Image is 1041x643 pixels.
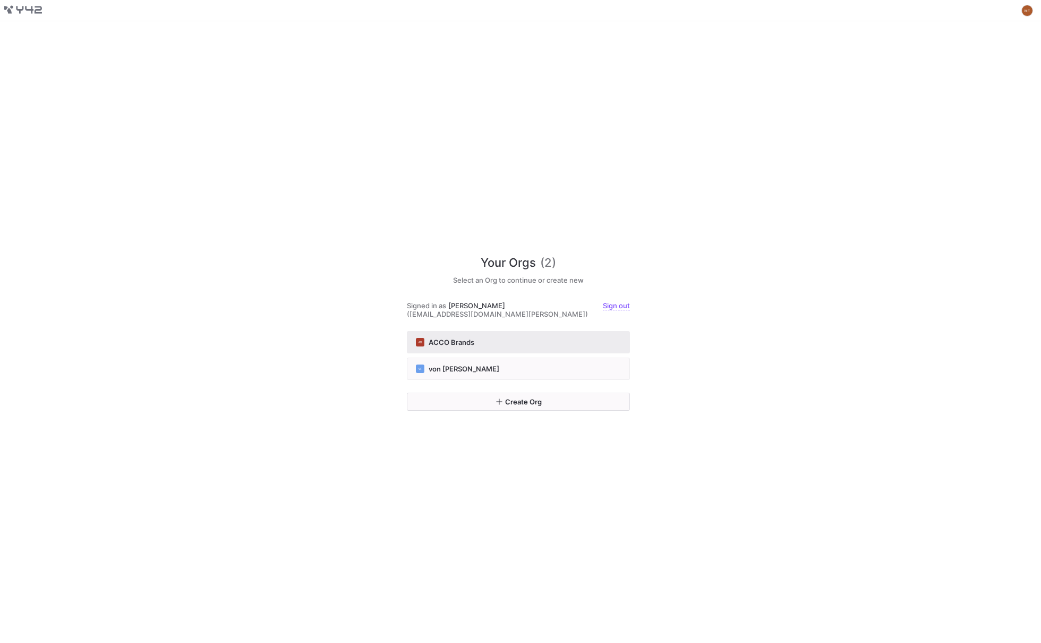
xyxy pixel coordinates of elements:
[407,393,630,411] button: Create Org
[407,358,630,380] button: VFvon [PERSON_NAME]
[416,338,424,346] div: AB
[540,254,556,272] span: (2)
[407,301,446,310] span: Signed in as
[603,301,630,310] a: Sign out
[429,365,499,373] span: von [PERSON_NAME]
[429,338,474,346] span: ACCO Brands
[505,397,542,406] span: Create Org
[1021,4,1034,17] button: ME
[407,331,630,353] button: ABACCO Brands
[407,310,588,318] span: ([EMAIL_ADDRESS][DOMAIN_NAME][PERSON_NAME])
[416,365,424,373] div: VF
[448,301,505,310] span: [PERSON_NAME]
[481,254,536,272] span: Your Orgs
[407,276,630,284] h5: Select an Org to continue or create new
